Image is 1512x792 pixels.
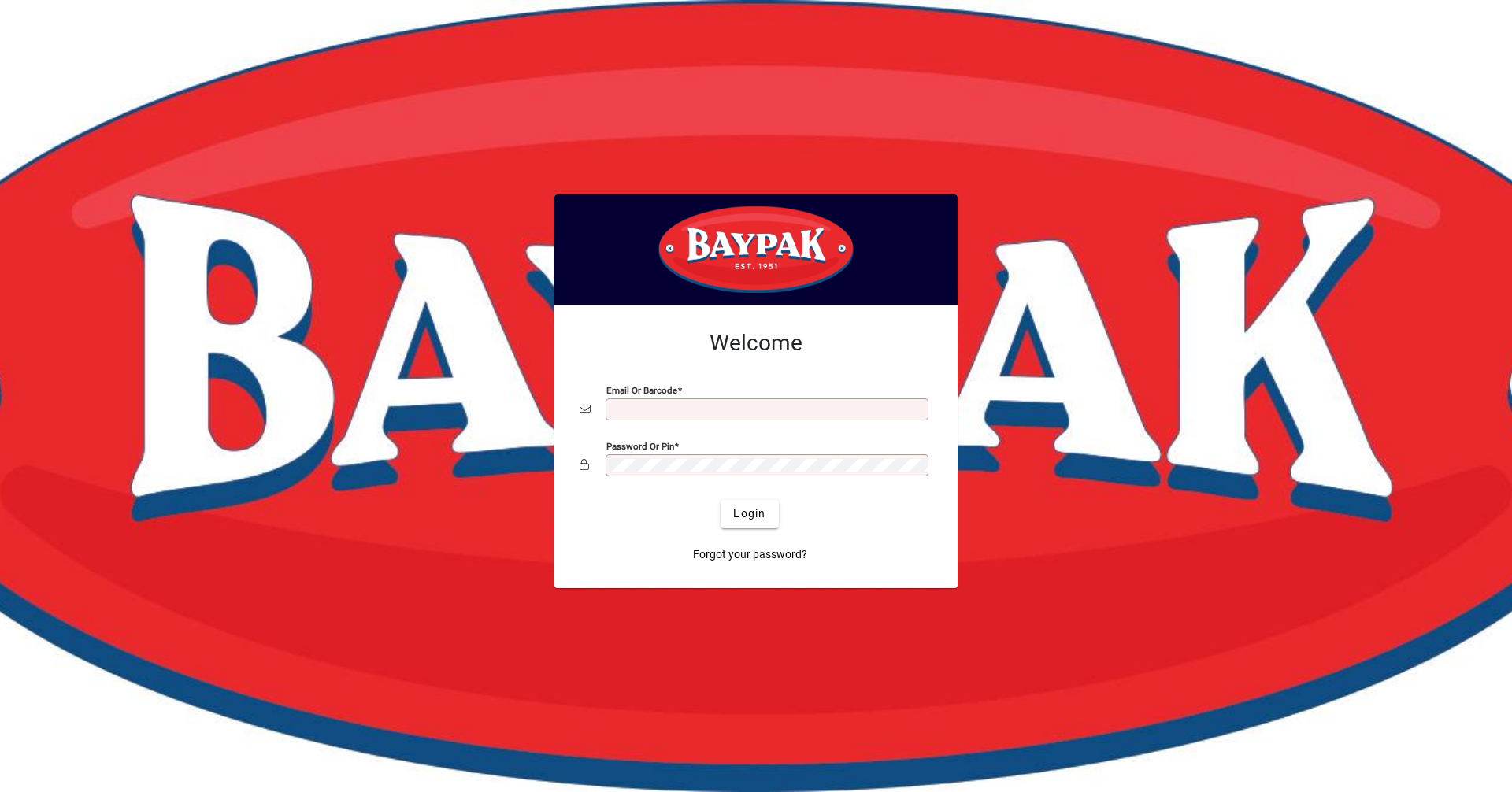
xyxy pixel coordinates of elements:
[733,505,765,522] span: Login
[693,546,807,563] span: Forgot your password?
[580,330,932,357] h2: Welcome
[687,541,813,569] a: Forgot your password?
[721,500,778,528] button: Login
[606,384,677,395] mat-label: Email or Barcode
[606,440,674,451] mat-label: Password or Pin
